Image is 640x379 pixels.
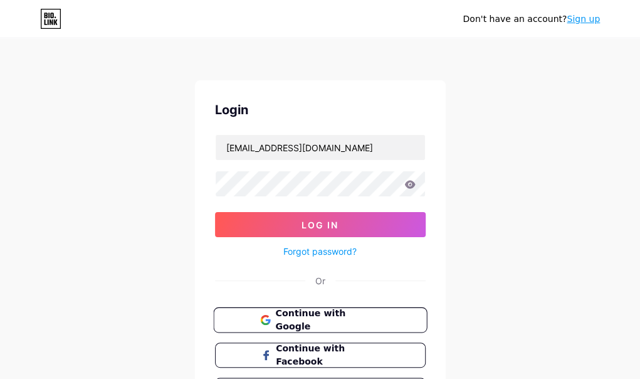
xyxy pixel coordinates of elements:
[567,14,600,24] a: Sign up
[215,100,426,119] div: Login
[215,212,426,237] button: Log In
[276,342,379,368] span: Continue with Facebook
[283,245,357,258] a: Forgot password?
[315,274,325,287] div: Or
[463,13,600,26] div: Don't have an account?
[302,220,338,230] span: Log In
[275,307,380,334] span: Continue with Google
[215,307,426,333] a: Continue with Google
[216,135,425,160] input: Username
[213,307,427,333] button: Continue with Google
[215,343,426,368] button: Continue with Facebook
